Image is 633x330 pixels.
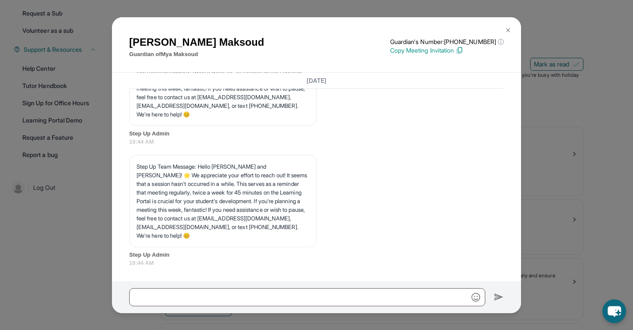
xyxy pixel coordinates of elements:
[456,47,463,54] img: Copy Icon
[390,38,504,46] p: Guardian's Number: [PHONE_NUMBER]
[129,35,264,50] h1: [PERSON_NAME] Maksoud
[129,251,504,259] span: Step Up Admin
[498,38,504,46] span: ⓘ
[129,129,504,138] span: Step Up Admin
[505,27,512,34] img: Close Icon
[137,162,309,240] p: Step Up Team Message: Hello [PERSON_NAME] and [PERSON_NAME]! 🌟 We appreciate your effort to reach...
[472,293,480,302] img: Emoji
[129,76,504,85] h3: [DATE]
[494,292,504,302] img: Send icon
[390,46,504,55] p: Copy Meeting Invitation
[129,259,504,267] span: 10:44 AM
[602,299,626,323] button: chat-button
[129,50,264,59] p: Guardian of Mya Maksoud
[129,138,504,146] span: 10:44 AM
